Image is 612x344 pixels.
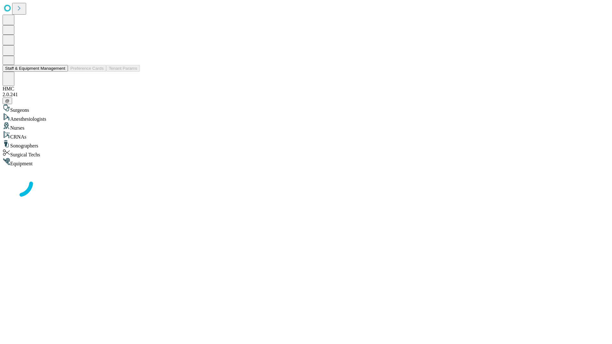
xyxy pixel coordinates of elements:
[106,65,140,72] button: Tenant Params
[5,98,10,103] span: @
[3,122,609,131] div: Nurses
[3,86,609,92] div: HMC
[3,140,609,149] div: Sonographers
[68,65,106,72] button: Preference Cards
[3,92,609,97] div: 2.0.241
[3,97,12,104] button: @
[3,104,609,113] div: Surgeons
[3,158,609,167] div: Equipment
[3,149,609,158] div: Surgical Techs
[3,65,68,72] button: Staff & Equipment Management
[3,131,609,140] div: CRNAs
[3,113,609,122] div: Anesthesiologists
